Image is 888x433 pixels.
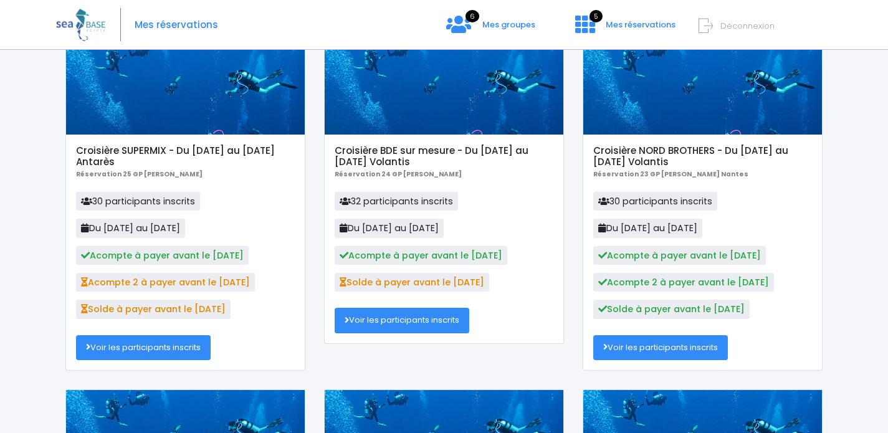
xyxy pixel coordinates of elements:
[465,10,479,22] span: 6
[76,169,203,179] b: Réservation 25 GP [PERSON_NAME]
[76,246,249,265] span: Acompte à payer avant le [DATE]
[593,219,702,237] span: Du [DATE] au [DATE]
[593,335,728,360] a: Voir les participants inscrits
[593,300,750,318] span: Solde à payer avant le [DATE]
[76,219,185,237] span: Du [DATE] au [DATE]
[335,169,462,179] b: Réservation 24 GP [PERSON_NAME]
[593,169,748,179] b: Réservation 23 GP [PERSON_NAME] Nantes
[565,23,683,35] a: 5 Mes réservations
[76,273,255,292] span: Acompte 2 à payer avant le [DATE]
[593,145,811,168] h5: Croisière NORD BROTHERS - Du [DATE] au [DATE] Volantis
[76,335,211,360] a: Voir les participants inscrits
[76,300,231,318] span: Solde à payer avant le [DATE]
[593,192,717,211] span: 30 participants inscrits
[335,273,489,292] span: Solde à payer avant le [DATE]
[590,10,603,22] span: 5
[335,308,469,333] a: Voir les participants inscrits
[76,145,294,168] h5: Croisière SUPERMIX - Du [DATE] au [DATE] Antarès
[335,145,553,168] h5: Croisière BDE sur mesure - Du [DATE] au [DATE] Volantis
[593,273,774,292] span: Acompte 2 à payer avant le [DATE]
[335,192,458,211] span: 32 participants inscrits
[482,19,535,31] span: Mes groupes
[606,19,676,31] span: Mes réservations
[335,246,507,265] span: Acompte à payer avant le [DATE]
[76,192,200,211] span: 30 participants inscrits
[720,20,775,32] span: Déconnexion
[436,23,545,35] a: 6 Mes groupes
[593,246,766,265] span: Acompte à payer avant le [DATE]
[335,219,444,237] span: Du [DATE] au [DATE]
